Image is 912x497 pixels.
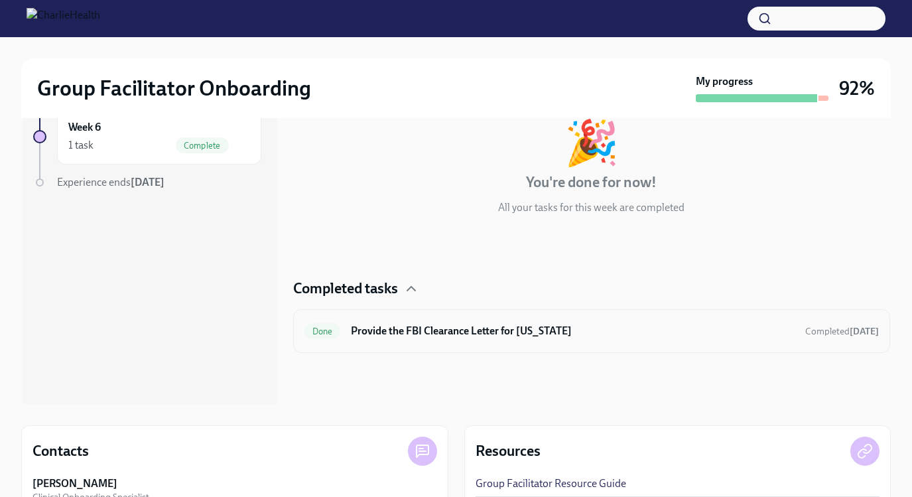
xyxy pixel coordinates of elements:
[33,441,89,461] h4: Contacts
[131,176,164,188] strong: [DATE]
[293,279,890,299] div: Completed tasks
[476,441,541,461] h4: Resources
[304,320,879,342] a: DoneProvide the FBI Clearance Letter for [US_STATE]Completed[DATE]
[351,324,794,338] h6: Provide the FBI Clearance Letter for [US_STATE]
[176,141,229,151] span: Complete
[27,8,100,29] img: CharlieHealth
[37,75,311,102] h2: Group Facilitator Onboarding
[564,121,619,165] div: 🎉
[526,173,657,192] h4: You're done for now!
[68,120,101,135] h6: Week 6
[850,326,879,337] strong: [DATE]
[696,74,753,89] strong: My progress
[304,326,341,336] span: Done
[57,176,164,188] span: Experience ends
[293,279,398,299] h4: Completed tasks
[805,326,879,337] span: Completed
[33,476,117,491] strong: [PERSON_NAME]
[68,138,94,153] div: 1 task
[33,109,261,165] a: Week 61 taskComplete
[805,325,879,338] span: August 3rd, 2025 20:10
[476,476,626,491] a: Group Facilitator Resource Guide
[839,76,875,100] h3: 92%
[498,200,684,215] p: All your tasks for this week are completed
